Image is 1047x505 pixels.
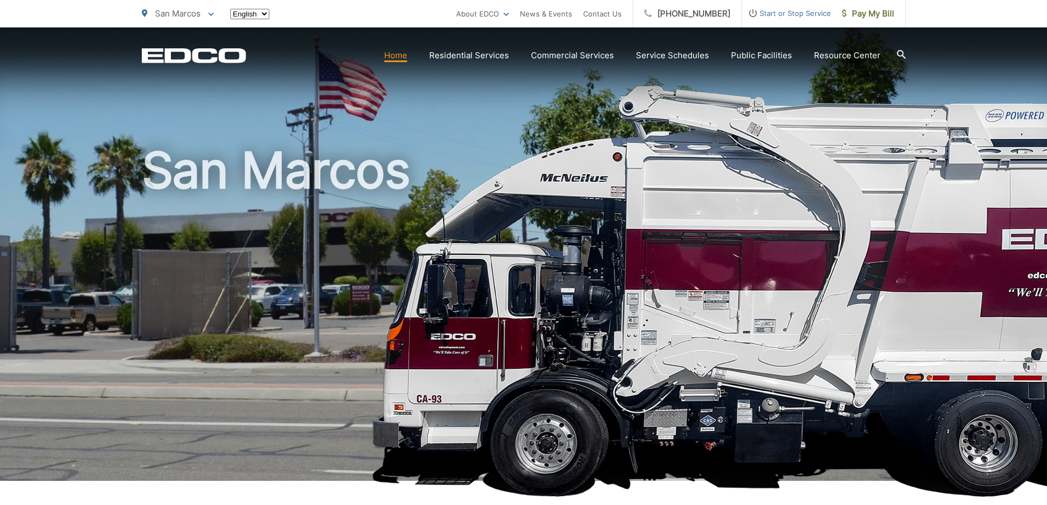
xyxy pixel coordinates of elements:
a: EDCD logo. Return to the homepage. [142,48,246,63]
a: Resource Center [814,49,880,62]
select: Select a language [230,9,269,19]
a: Commercial Services [531,49,614,62]
span: San Marcos [155,8,201,19]
a: Residential Services [429,49,509,62]
span: Pay My Bill [842,7,894,20]
a: About EDCO [456,7,509,20]
a: Public Facilities [731,49,792,62]
a: Home [384,49,407,62]
a: Contact Us [583,7,622,20]
a: Service Schedules [636,49,709,62]
h1: San Marcos [142,143,906,491]
a: News & Events [520,7,572,20]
